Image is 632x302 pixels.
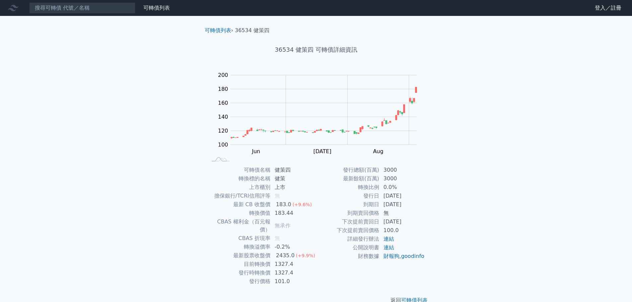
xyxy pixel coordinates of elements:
[207,251,271,260] td: 最新股票收盤價
[218,128,228,134] tspan: 120
[218,72,228,78] tspan: 200
[218,100,228,106] tspan: 160
[316,183,380,192] td: 轉換比例
[271,174,316,183] td: 健策
[207,174,271,183] td: 轉換標的名稱
[316,192,380,200] td: 發行日
[215,72,427,154] g: Chart
[199,45,433,54] h1: 36534 健策四 可轉債詳細資訊
[207,234,271,243] td: CBAS 折現率
[275,252,296,260] div: 2435.0
[143,5,170,11] a: 可轉債列表
[380,166,425,174] td: 3000
[275,193,280,199] span: 無
[275,201,293,209] div: 183.0
[251,148,260,154] tspan: Jun
[401,253,424,259] a: goodinfo
[590,3,627,13] a: 登入／註冊
[384,244,394,251] a: 連結
[314,148,331,154] tspan: [DATE]
[380,252,425,261] td: ,
[207,209,271,217] td: 轉換價值
[316,166,380,174] td: 發行總額(百萬)
[271,269,316,277] td: 1327.4
[373,148,383,154] tspan: Aug
[231,87,417,139] g: Series
[380,192,425,200] td: [DATE]
[380,209,425,217] td: 無
[275,222,291,229] span: 無承作
[271,209,316,217] td: 183.44
[207,166,271,174] td: 可轉債名稱
[293,202,312,207] span: (+9.6%)
[207,243,271,251] td: 轉換溢價率
[271,277,316,286] td: 101.0
[207,183,271,192] td: 上市櫃別
[235,27,269,34] li: 36534 健策四
[207,192,271,200] td: 擔保銀行/TCRI信用評等
[384,253,399,259] a: 財報狗
[316,200,380,209] td: 到期日
[207,260,271,269] td: 目前轉換價
[316,235,380,243] td: 詳細發行辦法
[207,269,271,277] td: 發行時轉換價
[271,243,316,251] td: -0.2%
[380,183,425,192] td: 0.0%
[316,217,380,226] td: 下次提前賣回日
[380,226,425,235] td: 100.0
[218,86,228,92] tspan: 180
[207,277,271,286] td: 發行價格
[380,200,425,209] td: [DATE]
[205,27,231,33] a: 可轉債列表
[271,260,316,269] td: 1327.4
[316,252,380,261] td: 財務數據
[218,114,228,120] tspan: 140
[275,235,280,241] span: 無
[296,253,315,258] span: (+9.9%)
[316,243,380,252] td: 公開說明書
[207,217,271,234] td: CBAS 權利金（百元報價）
[207,200,271,209] td: 最新 CB 收盤價
[316,226,380,235] td: 下次提前賣回價格
[316,174,380,183] td: 最新餘額(百萬)
[218,142,228,148] tspan: 100
[316,209,380,217] td: 到期賣回價格
[205,27,233,34] li: ›
[29,2,135,14] input: 搜尋可轉債 代號／名稱
[271,166,316,174] td: 健策四
[384,236,394,242] a: 連結
[380,174,425,183] td: 3000
[271,183,316,192] td: 上市
[380,217,425,226] td: [DATE]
